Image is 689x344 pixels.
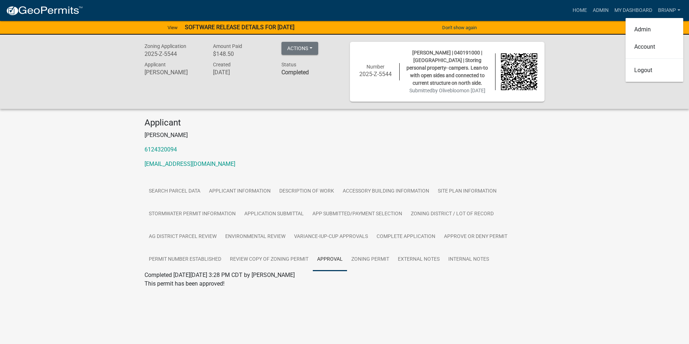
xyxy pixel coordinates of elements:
[281,42,318,55] button: Actions
[434,180,501,203] a: SITE PLAN INFORMATION
[213,50,271,57] h6: $148.50
[281,69,309,76] strong: Completed
[145,69,202,76] h6: [PERSON_NAME]
[406,203,498,226] a: ZONING DISTRICT / LOT OF RECORD
[394,248,444,271] a: External Notes
[281,62,296,67] span: Status
[347,248,394,271] a: Zoning Permit
[145,62,166,67] span: Applicant
[145,118,544,128] h4: Applicant
[655,4,683,17] a: BrianP
[590,4,612,17] a: Admin
[145,146,177,153] a: 6124320094
[366,64,384,70] span: Number
[439,22,480,34] button: Don't show again
[501,53,538,90] img: QR code
[290,225,372,248] a: VARIANCE-IUP-CUP APPROVALS
[145,180,205,203] a: Search Parcel Data
[275,180,338,203] a: DESCRIPTION OF WORK
[357,71,394,78] h6: 2025-Z-5544
[444,248,493,271] a: Internal Notes
[213,43,242,49] span: Amount Paid
[338,180,434,203] a: ACCESSORY BUILDING INFORMATION
[221,225,290,248] a: ENVIRONMENTAL REVIEW
[626,62,683,79] a: Logout
[570,4,590,17] a: Home
[145,248,226,271] a: PERMIT NUMBER ESTABLISHED
[185,24,294,31] strong: SOFTWARE RELEASE DETAILS FOR [DATE]
[626,18,683,82] div: BrianP
[626,21,683,38] a: Admin
[406,50,488,86] span: [PERSON_NAME] | 040191000 | [GEOGRAPHIC_DATA] | Storing personal property- campers. Lean-to with ...
[313,248,347,271] a: APPROVAL
[145,279,544,288] div: This permit has been approved!
[612,4,655,17] a: My Dashboard
[145,43,186,49] span: Zoning Application
[213,69,271,76] h6: [DATE]
[145,50,202,57] h6: 2025-Z-5544
[145,160,235,167] a: [EMAIL_ADDRESS][DOMAIN_NAME]
[626,38,683,56] a: Account
[432,88,464,93] span: by Olivebloom
[213,62,231,67] span: Created
[145,272,295,278] span: Completed [DATE][DATE] 3:28 PM CDT by [PERSON_NAME]
[145,225,221,248] a: AG DISTRICT PARCEL REVIEW
[145,131,544,140] p: [PERSON_NAME]
[205,180,275,203] a: APPLICANT INFORMATION
[409,88,485,93] span: Submitted on [DATE]
[226,248,313,271] a: Review Copy of Zoning Permit
[145,203,240,226] a: STORMWATER PERMIT INFORMATION
[308,203,406,226] a: APP SUBMITTED/PAYMENT SELECTION
[240,203,308,226] a: APPLICATION SUBMITTAL
[165,22,181,34] a: View
[372,225,440,248] a: COMPLETE APPLICATION
[440,225,512,248] a: APPROVE OR DENY PERMIT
